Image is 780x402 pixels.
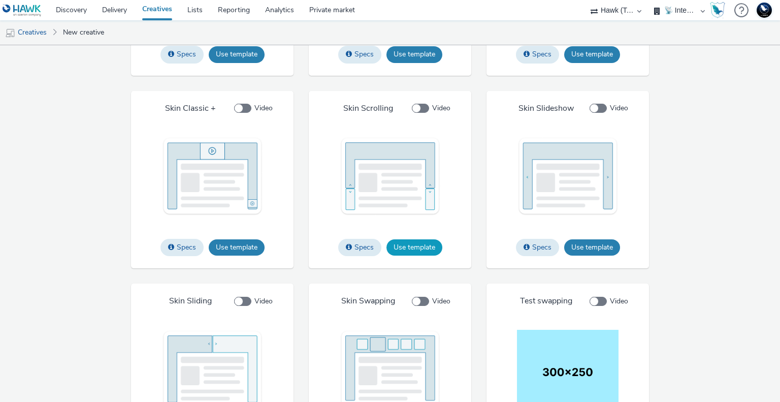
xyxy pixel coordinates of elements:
span: Video [254,103,273,113]
h4: Test swapping [520,296,572,307]
button: Specs [338,46,381,63]
img: thumbnail of rich media template [161,137,263,216]
span: Video [610,103,628,113]
button: Use template [564,46,620,63]
img: thumbnail of rich media template [517,137,619,216]
h4: Skin Classic + [165,103,216,114]
span: Video [254,296,273,306]
button: Use template [209,46,265,63]
button: Specs [160,239,204,256]
img: mobile [5,28,15,38]
img: undefined Logo [3,4,42,17]
img: Hawk Academy [710,2,725,18]
button: Use template [564,239,620,256]
button: Specs [338,239,381,256]
span: Video [432,296,450,306]
h4: Skin Sliding [169,296,212,307]
h4: Skin Scrolling [343,103,393,114]
img: Support Hawk [757,3,772,18]
h4: Skin Slideshow [518,103,574,114]
button: Specs [516,46,559,63]
h4: Skin Swapping [341,296,395,307]
button: Use template [209,239,265,256]
button: Specs [160,46,204,63]
span: Video [432,103,450,113]
a: Hawk Academy [710,2,729,18]
img: thumbnail of rich media template [339,137,441,216]
a: New creative [58,20,109,45]
button: Use template [386,239,442,256]
button: Use template [386,46,442,63]
button: Specs [516,239,559,256]
span: Video [610,296,628,306]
